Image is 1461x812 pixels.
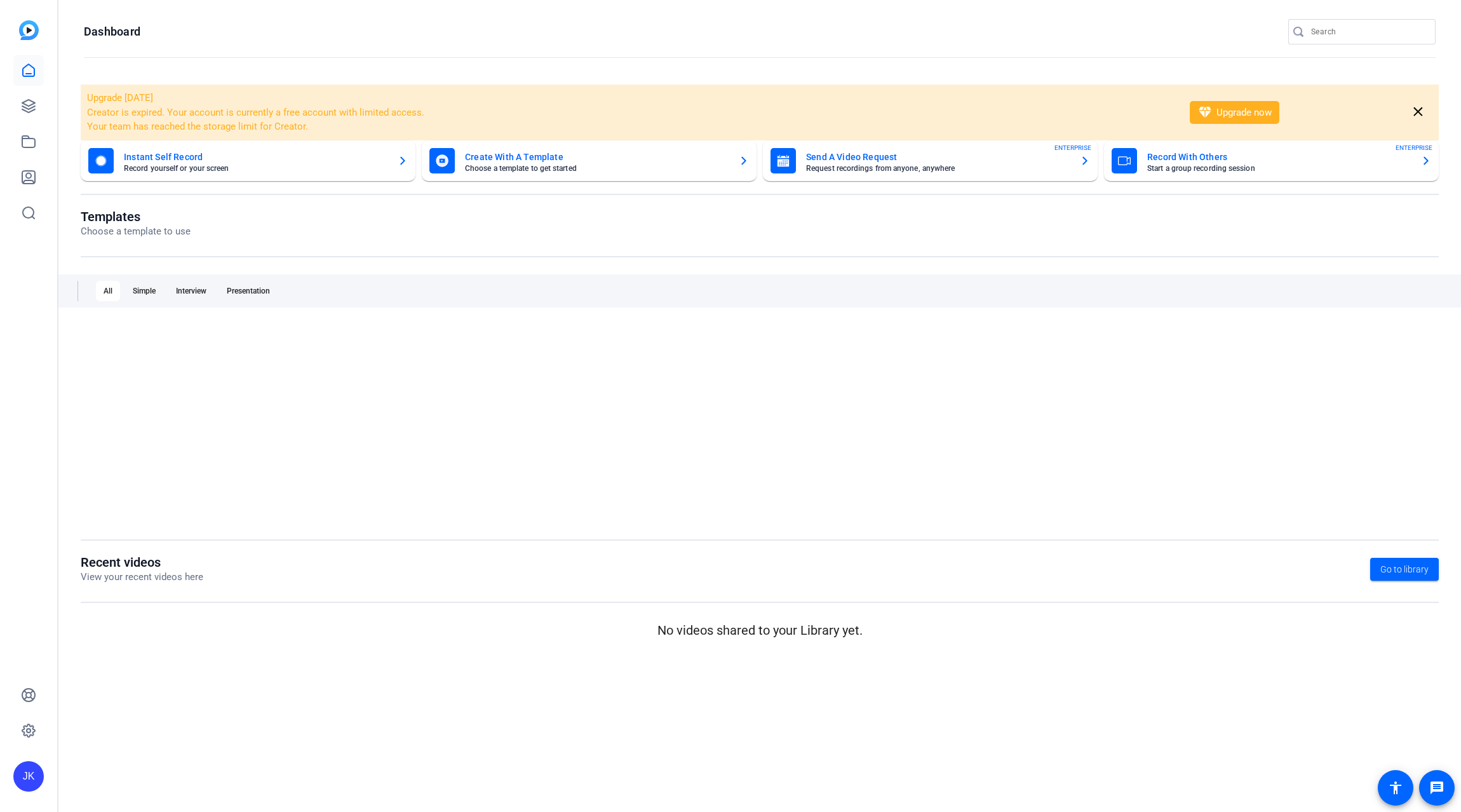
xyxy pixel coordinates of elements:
[168,281,214,301] div: Interview
[1190,101,1279,124] button: Upgrade now
[1311,24,1425,39] input: Search
[1054,143,1091,152] span: ENTERPRISE
[1410,104,1426,120] mat-icon: close
[1147,149,1411,165] mat-card-title: Record With Others
[1370,558,1439,581] a: Go to library
[806,149,1070,165] mat-card-title: Send A Video Request
[87,105,1173,120] li: Creator is expired. Your account is currently a free account with limited access.
[1429,780,1444,795] mat-icon: message
[81,570,203,585] p: View your recent videos here
[465,165,729,172] mat-card-subtitle: Choose a template to get started
[1197,105,1213,120] mat-icon: diamond
[81,140,415,181] button: Instant Self RecordRecord yourself or your screen
[1104,140,1439,181] button: Record With OthersStart a group recording sessionENTERPRISE
[84,24,140,39] h1: Dashboard
[125,281,163,301] div: Simple
[96,281,120,301] div: All
[81,224,191,239] p: Choose a template to use
[763,140,1098,181] button: Send A Video RequestRequest recordings from anyone, anywhereENTERPRISE
[422,140,757,181] button: Create With A TemplateChoose a template to get started
[1388,780,1403,795] mat-icon: accessibility
[465,149,729,165] mat-card-title: Create With A Template
[81,209,191,224] h1: Templates
[806,165,1070,172] mat-card-subtitle: Request recordings from anyone, anywhere
[81,555,203,570] h1: Recent videos
[124,165,387,172] mat-card-subtitle: Record yourself or your screen
[87,119,1173,134] li: Your team has reached the storage limit for Creator.
[87,92,153,104] span: Upgrade [DATE]
[19,20,39,40] img: blue-gradient.svg
[1396,143,1432,152] span: ENTERPRISE
[81,621,1439,640] p: No videos shared to your Library yet.
[1147,165,1411,172] mat-card-subtitle: Start a group recording session
[1380,563,1429,576] span: Go to library
[13,761,44,792] div: JK
[124,149,387,165] mat-card-title: Instant Self Record
[219,281,278,301] div: Presentation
